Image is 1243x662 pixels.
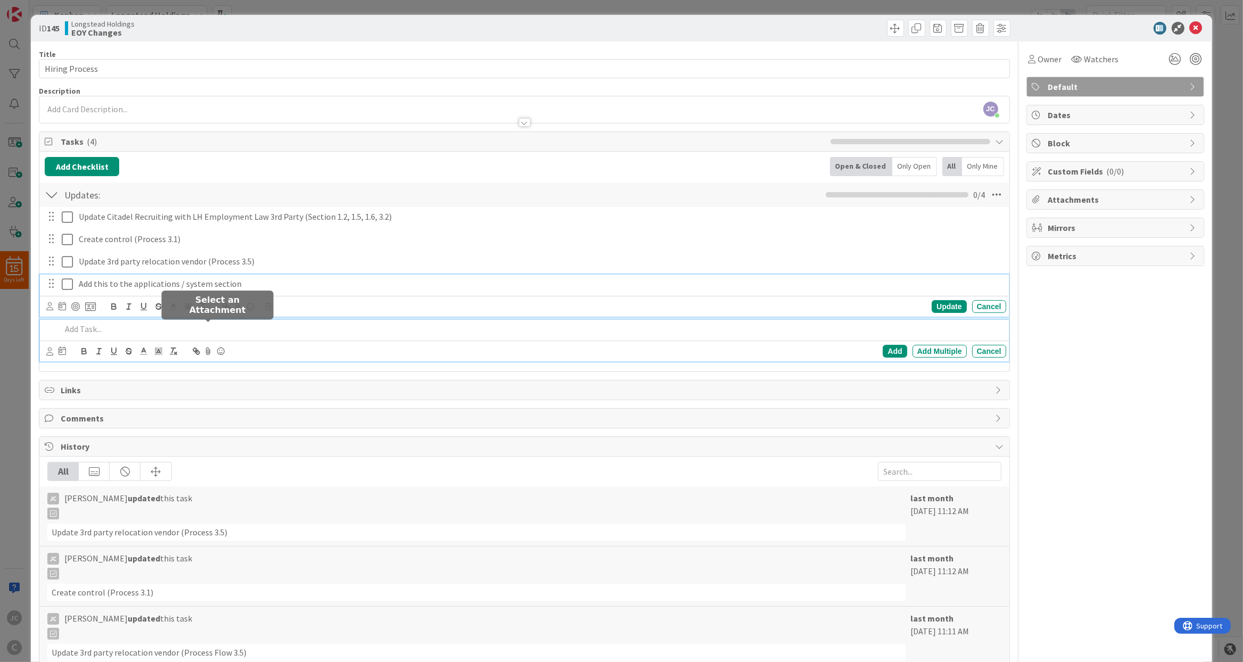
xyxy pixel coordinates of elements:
span: Block [1048,137,1184,150]
b: updated [128,493,160,503]
div: [DATE] 11:11 AM [911,612,1001,661]
b: EOY Changes [71,28,135,37]
div: Create control (Process 3.1) [47,584,905,601]
b: last month [911,613,954,624]
span: Metrics [1048,250,1184,262]
button: Add Checklist [45,157,119,176]
div: JC [47,553,59,565]
div: All [48,462,79,481]
span: Attachments [1048,193,1184,206]
span: Mirrors [1048,221,1184,234]
div: Add [883,345,907,358]
input: Add Checklist... [61,185,300,204]
div: Update 3rd party relocation vendor (Process Flow 3.5) [47,644,905,661]
p: Update 3rd party relocation vendor (Process 3.5) [79,255,1002,268]
span: 0 / 4 [974,188,985,201]
b: last month [911,493,954,503]
input: type card name here... [39,59,1009,78]
span: Custom Fields [1048,165,1184,178]
span: Description [39,86,80,96]
span: Comments [61,412,990,425]
span: ( 4 ) [87,136,97,147]
b: updated [128,553,160,564]
b: last month [911,553,954,564]
div: Only Mine [962,157,1004,176]
span: [PERSON_NAME] this task [64,612,192,640]
div: Cancel [972,345,1006,358]
span: History [61,440,990,453]
p: Add this to the applications / system section [79,278,1002,290]
span: Longstead Holdings [71,20,135,28]
span: Links [61,384,990,396]
p: Create control (Process 3.1) [79,233,1002,245]
div: Add Multiple [913,345,967,358]
div: Cancel [972,300,1006,313]
input: Search... [878,462,1001,481]
div: [DATE] 11:12 AM [911,492,1001,541]
span: Tasks [61,135,825,148]
span: [PERSON_NAME] this task [64,492,192,519]
p: Update Citadel Recruiting with LH Employment Law 3rd Party (Section 1.2, 1.5, 1.6, 3.2) [79,211,1002,223]
span: Owner [1038,53,1062,65]
span: Support [22,2,48,14]
span: ( 0/0 ) [1107,166,1124,177]
span: ID [39,22,60,35]
div: [DATE] 11:12 AM [911,552,1001,601]
div: Open & Closed [830,157,892,176]
label: Title [39,49,56,59]
b: updated [128,613,160,624]
div: JC [47,493,59,504]
div: Update 3rd party relocation vendor (Process 3.5) [47,524,905,541]
div: Only Open [892,157,937,176]
div: JC [47,613,59,625]
b: 145 [47,23,60,34]
div: Update [932,300,966,313]
span: Watchers [1084,53,1119,65]
span: Dates [1048,109,1184,121]
span: JC [983,102,998,117]
span: Default [1048,80,1184,93]
div: All [942,157,962,176]
h5: Select an Attachment [166,295,269,315]
span: [PERSON_NAME] this task [64,552,192,580]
